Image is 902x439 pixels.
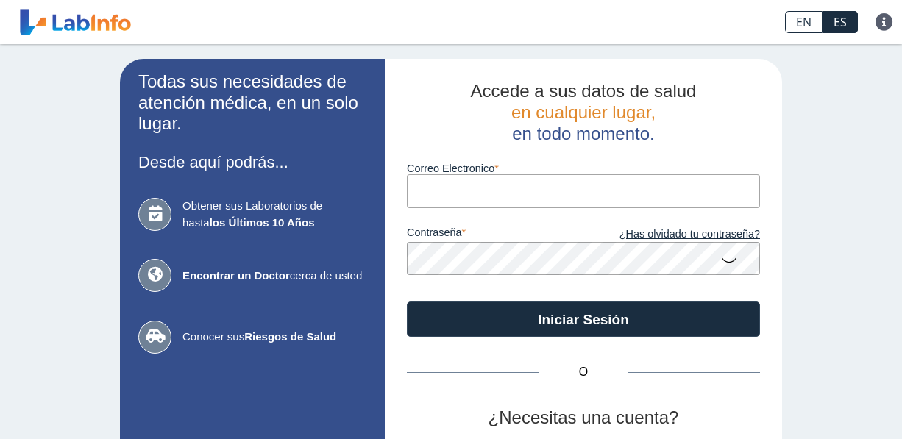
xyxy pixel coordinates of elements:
[138,153,366,171] h3: Desde aquí podrás...
[407,301,760,337] button: Iniciar Sesión
[539,363,628,381] span: O
[823,11,858,33] a: ES
[210,216,315,229] b: los Últimos 10 Años
[785,11,823,33] a: EN
[511,102,656,122] span: en cualquier lugar,
[583,226,760,243] a: ¿Has olvidado tu contraseña?
[182,329,366,346] span: Conocer sus
[182,268,366,285] span: cerca de usted
[512,124,654,143] span: en todo momento.
[471,81,697,101] span: Accede a sus datos de salud
[138,71,366,135] h2: Todas sus necesidades de atención médica, en un solo lugar.
[407,226,583,243] label: contraseña
[407,407,760,429] h2: ¿Necesitas una cuenta?
[182,269,290,282] b: Encontrar un Doctor
[407,163,760,174] label: Correo Electronico
[182,198,366,231] span: Obtener sus Laboratorios de hasta
[244,330,336,343] b: Riesgos de Salud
